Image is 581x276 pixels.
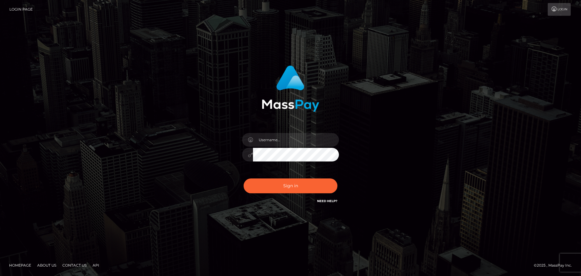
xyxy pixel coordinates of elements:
div: © 2025 , MassPay Inc. [534,262,576,269]
a: Need Help? [317,199,337,203]
a: Login [548,3,571,16]
a: Contact Us [60,261,89,270]
a: API [90,261,102,270]
input: Username... [253,133,339,147]
a: Login Page [9,3,33,16]
img: MassPay Login [262,65,319,112]
button: Sign in [244,178,337,193]
a: About Us [35,261,59,270]
a: Homepage [7,261,34,270]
